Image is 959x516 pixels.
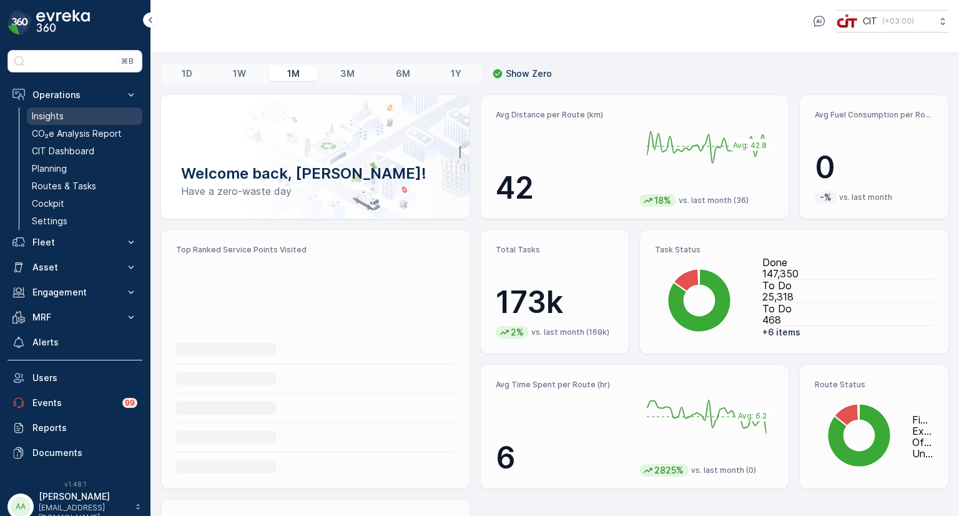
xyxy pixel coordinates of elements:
p: vs. last month (169k) [531,327,609,337]
p: To Do [762,280,933,291]
p: 25,318 [762,291,933,302]
a: Reports [7,415,142,440]
a: Documents [7,440,142,465]
img: cit-logo_pOk6rL0.png [837,14,858,28]
p: 1D [182,67,192,80]
p: Reports [32,422,137,434]
p: Offline [912,437,933,448]
p: Engagement [32,286,117,299]
p: Avg Fuel Consumption per Route (lt) [815,110,933,120]
p: Total Tasks [496,245,614,255]
p: To Do [762,303,933,314]
p: vs. last month (0) [691,465,756,475]
p: Events [32,397,115,409]
p: vs. last month [839,192,892,202]
p: CIT Dashboard [32,145,94,157]
p: 99 [125,398,135,408]
button: Fleet [7,230,142,255]
p: Users [32,372,137,384]
p: Cockpit [32,197,64,210]
p: 18% [653,194,672,207]
a: Routes & Tasks [27,177,142,195]
a: Events99 [7,390,142,415]
p: MRF [32,311,117,324]
p: Avg Time Spent per Route (hr) [496,380,630,390]
p: 6M [396,67,410,80]
p: Expired [912,425,933,437]
p: Finished [912,414,933,425]
p: Task Status [655,245,933,255]
p: Documents [32,447,137,459]
p: 42 [496,169,630,207]
button: Operations [7,82,142,107]
p: Routes & Tasks [32,180,96,192]
p: 1M [287,67,300,80]
p: [PERSON_NAME] [39,490,129,503]
p: vs. last month (36) [679,196,749,206]
p: Insights [32,110,64,122]
button: Engagement [7,280,142,305]
a: Planning [27,160,142,177]
p: Route Status [815,380,933,390]
p: Planning [32,162,67,175]
button: Asset [7,255,142,280]
p: Alerts [32,336,137,349]
a: Insights [27,107,142,125]
p: Asset [32,261,117,274]
p: 0 [815,149,933,186]
img: logo [7,10,32,35]
p: Operations [32,89,117,101]
a: Alerts [7,330,142,355]
p: Welcome back, [PERSON_NAME]! [181,164,450,184]
span: v 1.48.1 [7,480,142,488]
p: ⌘B [121,56,134,66]
p: Settings [32,215,67,227]
p: Top Ranked Service Points Visited [176,245,455,255]
p: 2% [509,326,525,339]
p: 468 [762,314,933,325]
a: CO₂e Analysis Report [27,125,142,142]
p: + 6 items [762,326,933,339]
p: Show Zero [506,67,552,80]
p: 1W [233,67,246,80]
a: Settings [27,212,142,230]
p: Avg Distance per Route (km) [496,110,630,120]
p: Fleet [32,236,117,249]
p: 1Y [451,67,461,80]
a: Users [7,365,142,390]
p: 2825% [653,464,685,477]
a: Cockpit [27,195,142,212]
p: 6 [496,439,630,477]
a: CIT Dashboard [27,142,142,160]
button: MRF [7,305,142,330]
p: 3M [340,67,355,80]
p: Have a zero-waste day [181,184,450,199]
p: -% [819,191,833,204]
img: logo_dark-DEwI_e13.png [36,10,90,35]
p: 147,350 [762,268,933,279]
p: Undispatched [912,448,933,459]
p: CIT [863,15,877,27]
p: ( +03:00 ) [882,16,914,26]
p: 173k [496,284,614,321]
p: Done [762,257,933,268]
p: CO₂e Analysis Report [32,127,122,140]
button: CIT(+03:00) [837,10,949,32]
